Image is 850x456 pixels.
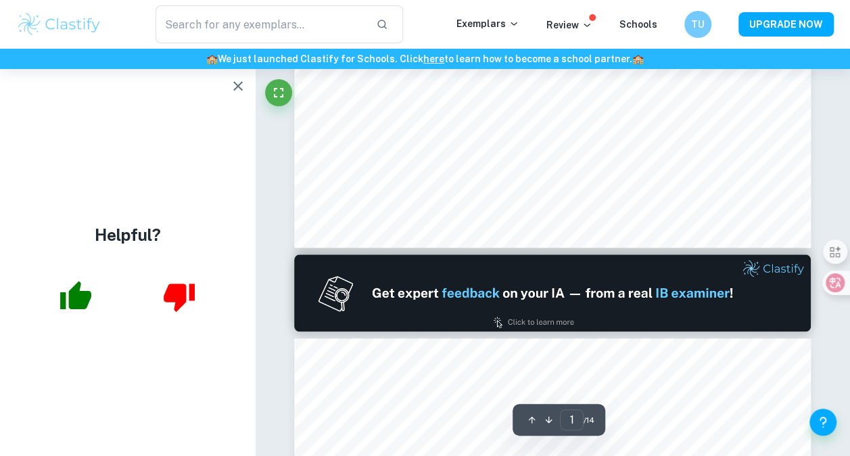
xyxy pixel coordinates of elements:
h6: We just launched Clastify for Schools. Click to learn how to become a school partner. [3,51,847,66]
img: Clastify logo [16,11,102,38]
h4: Helpful? [95,223,161,247]
img: Ad [294,254,810,332]
button: Help and Feedback [809,409,836,436]
button: TU [684,11,711,38]
span: 🏫 [632,53,644,64]
h6: TU [690,17,706,32]
p: Exemplars [456,16,519,31]
a: Schools [619,19,657,30]
span: / 14 [584,414,594,426]
span: 🏫 [206,53,218,64]
button: UPGRADE NOW [738,12,834,37]
input: Search for any exemplars... [156,5,366,43]
p: Review [546,18,592,32]
button: Fullscreen [265,79,292,106]
a: here [423,53,444,64]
